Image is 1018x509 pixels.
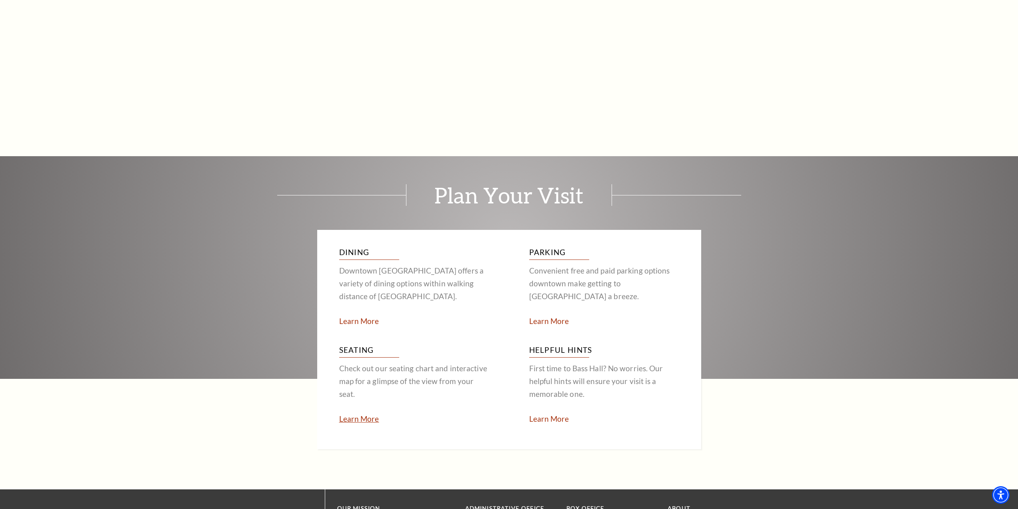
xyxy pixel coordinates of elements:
[529,414,569,423] a: Our helpful hints will ensure your visit is a memorable one Learn More
[339,344,489,358] h3: Seating
[992,486,1010,504] div: Accessibility Menu
[406,184,612,206] span: Plan Your Visit
[339,414,379,423] a: Check out our seating chart and interactive map for a glimpse of the view from your seat Learn More
[529,246,679,260] h3: Parking
[529,316,569,326] a: Convenient free and paid parking options downtown make getting to Bass Hall a breeze Learn More
[339,316,379,326] a: Downtown Fort Worth offers a variety of dining options within walking distance of Bass Hall Learn...
[529,362,679,400] p: First time to Bass Hall? No worries. Our helpful hints will ensure your visit is a memorable one.
[339,246,489,260] h3: Dining
[339,362,489,400] p: Check out our seating chart and interactive map for a glimpse of the view from your seat.
[529,344,679,358] h3: Helpful Hints
[339,264,489,303] p: Downtown [GEOGRAPHIC_DATA] offers a variety of dining options within walking distance of [GEOGRAP...
[529,264,679,303] p: Convenient free and paid parking options downtown make getting to [GEOGRAPHIC_DATA] a breeze.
